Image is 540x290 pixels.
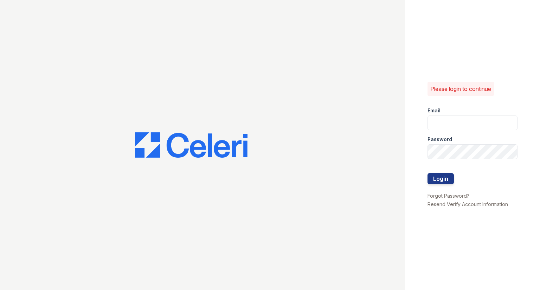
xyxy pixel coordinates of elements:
img: CE_Logo_Blue-a8612792a0a2168367f1c8372b55b34899dd931a85d93a1a3d3e32e68fde9ad4.png [135,132,247,158]
label: Email [427,107,441,114]
label: Password [427,136,452,143]
a: Resend Verify Account Information [427,201,508,207]
a: Forgot Password? [427,193,469,199]
p: Please login to continue [430,85,491,93]
button: Login [427,173,454,184]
